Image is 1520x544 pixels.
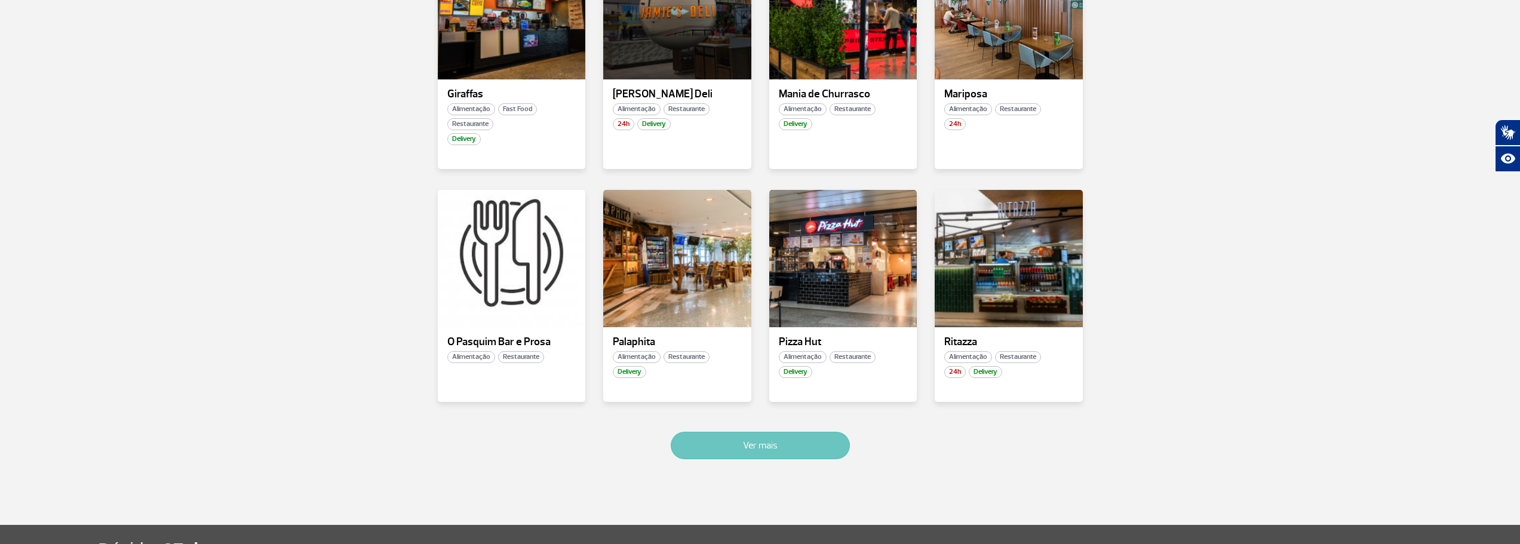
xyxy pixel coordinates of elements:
span: Restaurante [664,351,710,363]
p: Pizza Hut [779,336,908,348]
button: Abrir tradutor de língua de sinais. [1495,119,1520,146]
span: Restaurante [830,103,876,115]
p: Ritazza [944,336,1073,348]
button: Abrir recursos assistivos. [1495,146,1520,172]
span: Alimentação [779,103,827,115]
span: Alimentação [779,351,827,363]
span: Delivery [969,366,1002,378]
span: Alimentação [944,103,992,115]
span: Delivery [637,118,671,130]
span: Restaurante [995,103,1041,115]
p: Giraffas [447,88,576,100]
span: Delivery [779,118,812,130]
span: Delivery [779,366,812,378]
p: Mariposa [944,88,1073,100]
span: Restaurante [664,103,710,115]
p: Mania de Churrasco [779,88,908,100]
span: Alimentação [944,351,992,363]
span: Restaurante [995,351,1041,363]
span: Delivery [447,133,481,145]
span: Alimentação [613,103,661,115]
span: 24h [944,118,966,130]
span: 24h [944,366,966,378]
p: O Pasquim Bar e Prosa [447,336,576,348]
span: Restaurante [498,351,544,363]
span: Alimentação [447,351,495,363]
p: [PERSON_NAME] Deli [613,88,742,100]
span: Fast Food [498,103,537,115]
span: Restaurante [447,118,493,130]
button: Ver mais [671,432,850,459]
span: Restaurante [830,351,876,363]
span: 24h [613,118,634,130]
span: Alimentação [613,351,661,363]
p: Palaphita [613,336,742,348]
span: Delivery [613,366,646,378]
span: Alimentação [447,103,495,115]
div: Plugin de acessibilidade da Hand Talk. [1495,119,1520,172]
